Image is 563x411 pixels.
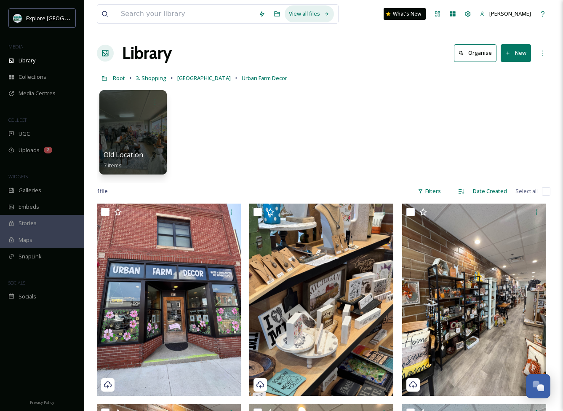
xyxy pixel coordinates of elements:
[454,44,501,62] a: Organise
[19,186,41,194] span: Galleries
[44,147,52,153] div: 2
[501,44,531,62] button: New
[122,40,172,66] a: Library
[104,150,143,159] span: Old Location
[19,89,56,97] span: Media Centres
[113,74,125,82] span: Root
[26,14,142,22] span: Explore [GEOGRAPHIC_DATA][PERSON_NAME]
[30,400,54,405] span: Privacy Policy
[242,73,287,83] a: Urban Farm Decor
[177,74,231,82] span: [GEOGRAPHIC_DATA]
[19,219,37,227] span: Stories
[384,8,426,20] a: What's New
[8,173,28,180] span: WIDGETS
[19,253,42,261] span: SnapLink
[13,14,22,22] img: 67e7af72-b6c8-455a-acf8-98e6fe1b68aa.avif
[515,187,538,195] span: Select all
[19,130,30,138] span: UGC
[475,5,535,22] a: [PERSON_NAME]
[249,204,393,396] img: Urban Farm Decor August 2025-6.jpg
[117,5,254,23] input: Search your library
[19,236,32,244] span: Maps
[454,44,496,62] button: Organise
[19,146,40,154] span: Uploads
[402,204,546,396] img: Urban Farm Decor August 2025-5.jpg
[97,187,108,195] span: 1 file
[104,161,122,169] span: 7 items
[8,279,25,286] span: SOCIALS
[19,203,39,211] span: Embeds
[414,183,445,199] div: Filters
[19,56,35,64] span: Library
[8,117,27,123] span: COLLECT
[136,73,166,83] a: 3. Shopping
[469,183,511,199] div: Date Created
[113,73,125,83] a: Root
[136,74,166,82] span: 3. Shopping
[30,397,54,407] a: Privacy Policy
[19,73,46,81] span: Collections
[489,10,531,17] span: [PERSON_NAME]
[19,293,36,301] span: Socials
[104,151,143,169] a: Old Location7 items
[242,74,287,82] span: Urban Farm Decor
[285,5,334,22] a: View all files
[177,73,231,83] a: [GEOGRAPHIC_DATA]
[526,374,550,398] button: Open Chat
[97,204,241,396] img: Urban Farm Decor August 2025.jpg
[8,43,23,50] span: MEDIA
